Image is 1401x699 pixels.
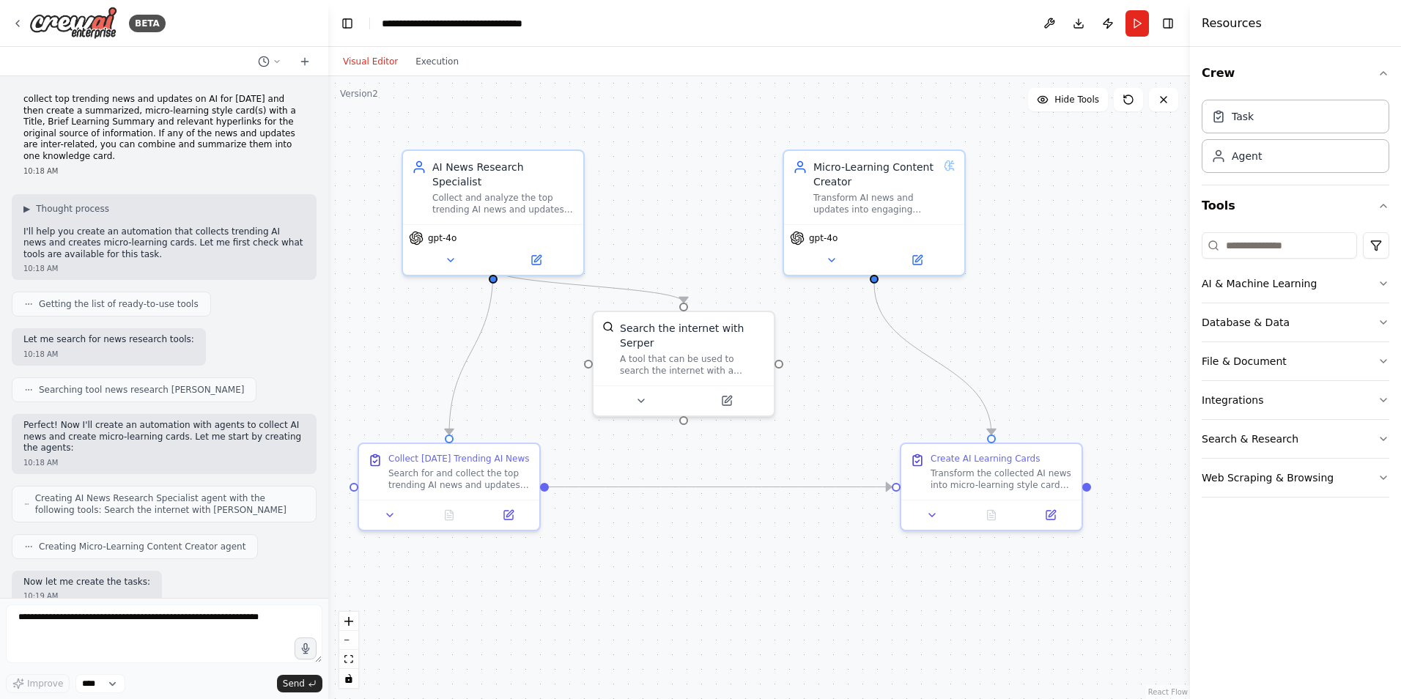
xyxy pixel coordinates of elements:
button: Send [277,675,322,692]
button: Click to speak your automation idea [295,637,317,659]
button: Switch to previous chat [252,53,287,70]
p: Now let me create the tasks: [23,577,150,588]
button: Database & Data [1202,303,1389,341]
button: Open in side panel [483,506,533,524]
div: Crew [1202,94,1389,185]
button: Open in side panel [1025,506,1076,524]
button: Execution [407,53,467,70]
div: Transform the collected AI news into micro-learning style cards. Each card should have: a compell... [931,467,1073,491]
img: SerperDevTool [602,321,614,333]
div: Tools [1202,226,1389,509]
g: Edge from ecd64975-190e-49cb-8edc-7bacfd683966 to aeba46e6-1fd7-449d-b22e-58c656bfe6a7 [867,284,999,434]
g: Edge from cd471e90-858c-46fb-8db4-a0627df5f9d4 to f9e218f5-b586-4378-843f-fb6d745adfd1 [442,269,500,434]
button: File & Document [1202,342,1389,380]
button: No output available [418,506,481,524]
span: Creating Micro-Learning Content Creator agent [39,541,245,552]
button: Visual Editor [334,53,407,70]
button: Integrations [1202,381,1389,419]
div: 10:18 AM [23,263,305,274]
h4: Resources [1202,15,1262,32]
div: Collect [DATE] Trending AI News [388,453,530,465]
span: Getting the list of ready-to-use tools [39,298,199,310]
span: Thought process [36,203,109,215]
button: zoom out [339,631,358,650]
span: gpt-4o [809,232,838,244]
button: Web Scraping & Browsing [1202,459,1389,497]
button: AI & Machine Learning [1202,265,1389,303]
div: Search for and collect the top trending AI news and updates from [DATE]. Focus on significant dev... [388,467,531,491]
a: React Flow attribution [1148,688,1188,696]
div: AI News Research SpecialistCollect and analyze the top trending AI news and updates for [DATE], f... [402,149,585,276]
p: Perfect! Now I'll create an automation with agents to collect AI news and create micro-learning c... [23,420,305,454]
button: toggle interactivity [339,669,358,688]
div: 10:18 AM [23,166,305,177]
button: ▶Thought process [23,203,109,215]
button: Open in side panel [876,251,958,269]
button: Open in side panel [495,251,577,269]
div: Micro-Learning Content Creator [813,160,938,189]
div: Transform AI news and updates into engaging micro-learning cards with clear titles, concise summa... [813,192,938,215]
span: Creating AI News Research Specialist agent with the following tools: Search the internet with [PE... [35,492,304,516]
div: Create AI Learning Cards [931,453,1040,465]
button: Tools [1202,185,1389,226]
div: BETA [129,15,166,32]
g: Edge from f9e218f5-b586-4378-843f-fb6d745adfd1 to aeba46e6-1fd7-449d-b22e-58c656bfe6a7 [549,480,892,495]
div: Micro-Learning Content CreatorTransform AI news and updates into engaging micro-learning cards wi... [783,149,966,276]
button: fit view [339,650,358,669]
div: Agent [1232,149,1262,163]
div: Create AI Learning CardsTransform the collected AI news into micro-learning style cards. Each car... [900,443,1083,531]
div: 10:19 AM [23,591,150,602]
div: Search the internet with Serper [620,321,765,350]
div: 10:18 AM [23,349,194,360]
button: Hide left sidebar [337,13,358,34]
div: AI News Research Specialist [432,160,574,189]
div: Version 2 [340,88,378,100]
div: SerperDevToolSearch the internet with SerperA tool that can be used to search the internet with a... [592,311,775,417]
nav: breadcrumb [382,16,522,31]
div: Collect [DATE] Trending AI NewsSearch for and collect the top trending AI news and updates from [... [358,443,541,531]
button: zoom in [339,612,358,631]
span: gpt-4o [428,232,456,244]
button: Open in side panel [685,392,768,410]
span: Send [283,678,305,689]
p: I'll help you create an automation that collects trending AI news and creates micro-learning card... [23,226,305,261]
span: Hide Tools [1054,94,1099,106]
p: collect top trending news and updates on AI for [DATE] and then create a summarized, micro-learni... [23,94,305,163]
span: ▶ [23,203,30,215]
div: React Flow controls [339,612,358,688]
div: Task [1232,109,1254,124]
button: Hide Tools [1028,88,1108,111]
div: 10:18 AM [23,457,305,468]
img: Logo [29,7,117,40]
button: Hide right sidebar [1158,13,1178,34]
button: Improve [6,674,70,693]
button: No output available [961,506,1023,524]
p: Let me search for news research tools: [23,334,194,346]
button: Start a new chat [293,53,317,70]
span: Improve [27,678,63,689]
button: Search & Research [1202,420,1389,458]
div: Collect and analyze the top trending AI news and updates for [DATE], focusing on identifying the ... [432,192,574,215]
button: Crew [1202,53,1389,94]
g: Edge from cd471e90-858c-46fb-8db4-a0627df5f9d4 to 0f99a0e6-5af4-4d07-9854-6b731b36b80d [486,269,691,303]
span: Searching tool news research [PERSON_NAME] [39,384,244,396]
div: A tool that can be used to search the internet with a search_query. Supports different search typ... [620,353,765,377]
